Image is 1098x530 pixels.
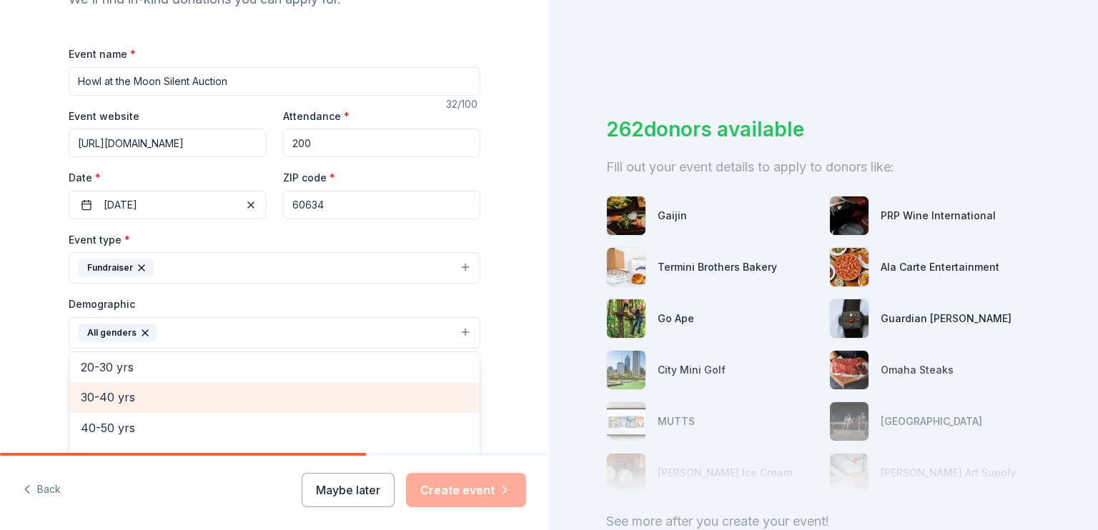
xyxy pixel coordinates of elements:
[81,358,468,376] span: 20-30 yrs
[81,449,468,467] span: 50-60 yrs
[78,324,157,342] div: All genders
[69,351,480,523] div: All genders
[81,419,468,437] span: 40-50 yrs
[81,388,468,406] span: 30-40 yrs
[69,317,480,349] button: All genders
